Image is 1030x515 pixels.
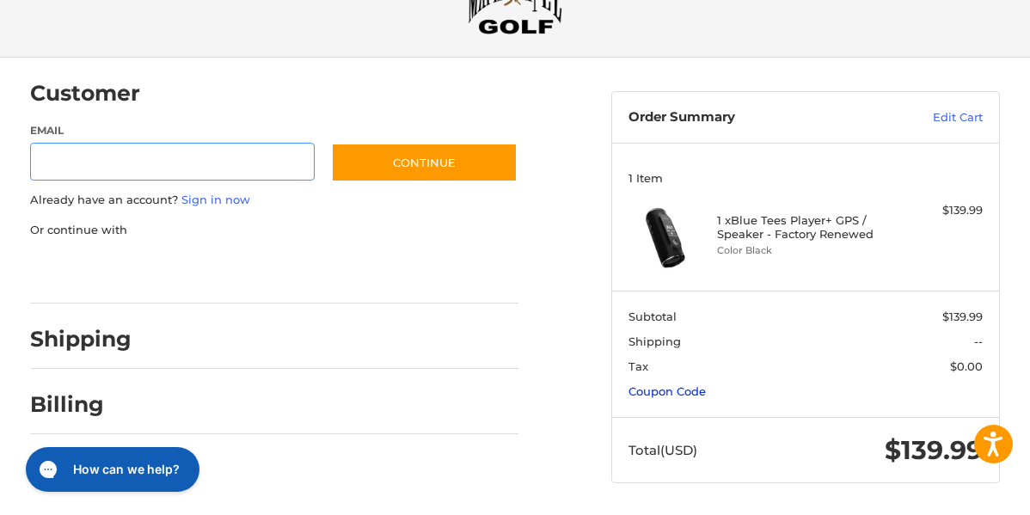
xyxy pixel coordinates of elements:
p: Already have an account? [30,192,518,209]
div: $139.99 [894,202,983,219]
iframe: PayPal-paypal [24,255,153,286]
a: Coupon Code [628,384,706,398]
h2: Customer [30,80,140,107]
span: -- [974,334,983,348]
button: Continue [331,143,518,182]
span: Shipping [628,334,681,348]
span: $139.99 [942,310,983,323]
h2: Shipping [30,326,132,353]
span: $0.00 [950,359,983,373]
iframe: Gorgias live chat messenger [17,441,205,498]
h2: Billing [30,391,131,418]
span: Tax [628,359,648,373]
h3: Order Summary [628,109,870,126]
h3: 1 Item [628,171,983,185]
a: Edit Cart [870,109,983,126]
p: Or continue with [30,222,518,239]
span: Subtotal [628,310,677,323]
span: Total (USD) [628,442,697,458]
span: $139.99 [885,434,983,466]
iframe: PayPal-paylater [170,255,299,286]
iframe: PayPal-venmo [316,255,444,286]
a: Sign in now [181,193,250,206]
li: Color Black [717,243,890,258]
label: Email [30,123,315,138]
h4: 1 x Blue Tees Player+ GPS / Speaker - Factory Renewed [717,213,890,242]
